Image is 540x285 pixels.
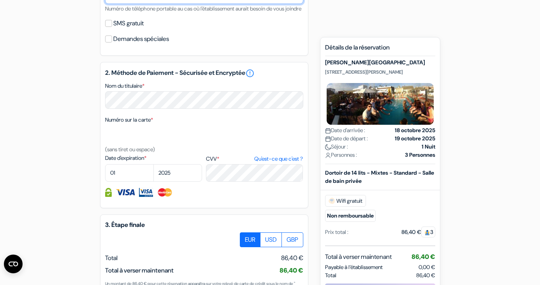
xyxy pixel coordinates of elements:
span: Séjour : [325,143,348,151]
div: 86,40 € [401,228,435,236]
span: 0,00 € [419,264,435,271]
span: 86,40 € [280,266,303,274]
span: Total à verser maintenant [325,252,392,262]
span: 86,40 € [416,271,435,280]
span: Wifi gratuit [325,195,366,207]
label: Numéro sur la carte [105,116,153,124]
label: CVV [206,155,303,163]
label: GBP [281,232,303,247]
h5: 2. Méthode de Paiement - Sécurisée et Encryptée [105,69,303,78]
small: Numéro de téléphone portable au cas où l'établissement aurait besoin de vous joindre [105,5,301,12]
strong: 19 octobre 2025 [395,135,435,143]
strong: 3 Personnes [405,151,435,159]
img: guest.svg [424,230,430,235]
label: SMS gratuit [113,18,144,29]
span: 3 [421,227,435,237]
small: (sans tiret ou espace) [105,146,155,153]
h5: Détails de la réservation [325,44,435,56]
img: user_icon.svg [325,152,331,158]
img: Visa Electron [139,188,153,197]
label: EUR [240,232,260,247]
a: Qu'est-ce que c'est ? [254,155,303,163]
img: calendar.svg [325,128,331,134]
span: 86,40 € [281,253,303,263]
a: error_outline [245,69,255,78]
strong: 18 octobre 2025 [395,126,435,135]
span: Total [105,254,118,262]
label: Nom du titulaire [105,82,144,90]
h5: 3. Étape finale [105,221,303,228]
b: Dortoir de 14 lits - Mixtes - Standard - Salle de bain privée [325,169,434,184]
label: Demandes spéciales [113,34,169,44]
img: Master Card [157,188,173,197]
div: Basic radio toggle button group [240,232,303,247]
label: USD [260,232,282,247]
span: Personnes : [325,151,357,159]
img: Information de carte de crédit entièrement encryptée et sécurisée [105,188,112,197]
span: 86,40 € [412,253,435,261]
p: [STREET_ADDRESS][PERSON_NAME] [325,69,435,75]
label: Date d'expiration [105,154,202,162]
span: Total à verser maintenant [105,266,174,274]
span: Date de départ : [325,135,368,143]
small: Non remboursable [325,210,376,222]
span: Total [325,271,336,280]
h5: [PERSON_NAME][GEOGRAPHIC_DATA] [325,59,435,66]
span: Date d'arrivée : [325,126,365,135]
div: Prix total : [325,228,348,236]
img: moon.svg [325,144,331,150]
img: calendar.svg [325,136,331,142]
strong: 1 Nuit [422,143,435,151]
img: Visa [116,188,135,197]
span: Payable à l’établissement [325,263,383,271]
button: Ouvrir le widget CMP [4,255,23,273]
img: free_wifi.svg [329,198,335,204]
